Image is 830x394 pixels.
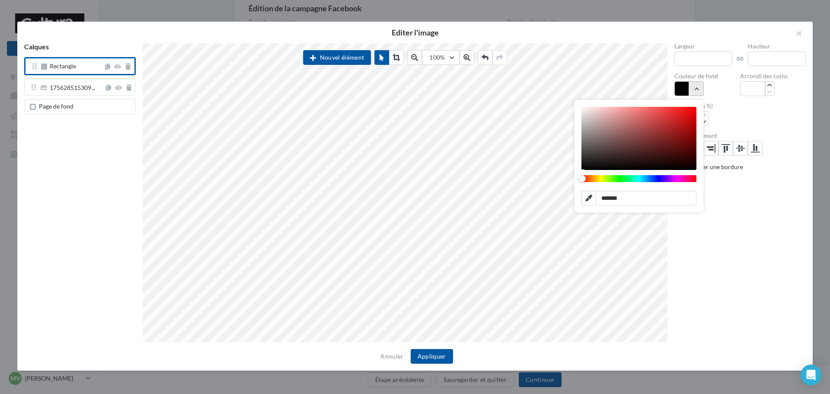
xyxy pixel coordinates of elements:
button: 100% [422,50,459,65]
div: Calques [17,43,143,57]
span: Page de fond [39,103,73,110]
div: Chrome color picker [581,107,696,205]
label: Largeur [674,43,732,49]
button: Nouvel élément [303,50,371,65]
label: Opacité (en %) [674,103,806,109]
span: 175628515309... [50,85,95,93]
div: Open Intercom Messenger [801,365,821,385]
button: Annuler [377,351,407,362]
h2: Editer l'image [31,29,799,36]
div: Afficher une bordure [686,163,806,171]
span: Rectangle [50,62,76,70]
label: Arrondi des coins [740,73,806,79]
label: Hauteur [748,43,806,49]
label: Positionnement [674,133,806,139]
button: Appliquer [411,349,453,364]
label: Couleur de fond [674,73,740,79]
